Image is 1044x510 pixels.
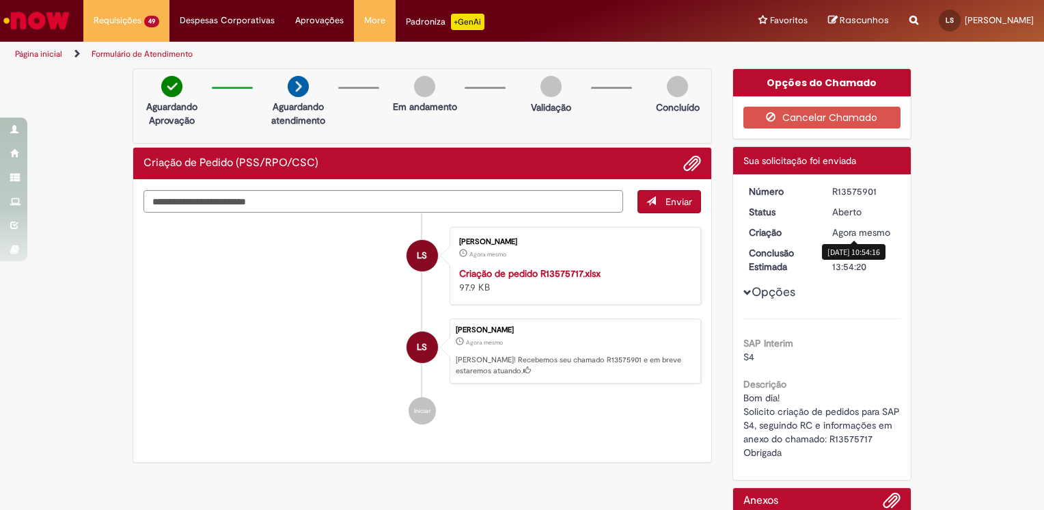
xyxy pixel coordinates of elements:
[832,226,896,239] div: 29/09/2025 10:54:16
[665,196,692,208] span: Enviar
[15,49,62,59] a: Página inicial
[743,495,778,507] h2: Anexos
[540,76,562,97] img: img-circle-grey.png
[407,240,438,271] div: Lidiane Scotti Santos
[770,14,808,27] span: Favoritos
[295,14,344,27] span: Aprovações
[739,246,823,273] dt: Conclusão Estimada
[456,355,693,376] p: [PERSON_NAME]! Recebemos seu chamado R13575901 e em breve estaremos atuando.
[459,267,601,280] a: Criação de pedido R13575717.xlsx
[456,326,693,334] div: [PERSON_NAME]
[667,76,688,97] img: img-circle-grey.png
[469,250,506,258] span: Agora mesmo
[92,49,193,59] a: Formulário de Atendimento
[739,205,823,219] dt: Status
[10,42,686,67] ul: Trilhas de página
[531,100,571,114] p: Validação
[161,76,182,97] img: check-circle-green.png
[840,14,889,27] span: Rascunhos
[265,100,331,127] p: Aguardando atendimento
[743,337,793,349] b: SAP Interim
[637,190,701,213] button: Enviar
[743,155,856,167] span: Sua solicitação foi enviada
[417,331,427,364] span: LS
[466,338,503,347] span: Agora mesmo
[469,250,506,258] time: 29/09/2025 10:54:12
[832,205,896,219] div: Aberto
[466,338,503,347] time: 29/09/2025 10:54:16
[832,185,896,198] div: R13575901
[743,351,754,363] span: S4
[832,226,890,239] span: Agora mesmo
[143,157,318,170] h2: Criação de Pedido (PSS/RPO/CSC) Histórico de tíquete
[743,378,786,390] b: Descrição
[965,14,1034,26] span: [PERSON_NAME]
[459,267,687,294] div: 97.9 KB
[393,100,457,113] p: Em andamento
[417,239,427,272] span: LS
[828,14,889,27] a: Rascunhos
[743,392,903,459] span: Bom dia! Solicito criação de pedidos para SAP S4, seguindo RC e informações em anexo do chamado: ...
[946,16,954,25] span: LS
[144,16,159,27] span: 49
[733,69,911,96] div: Opções do Chamado
[139,100,205,127] p: Aguardando Aprovação
[94,14,141,27] span: Requisições
[743,107,901,129] button: Cancelar Chamado
[683,155,701,172] button: Adicionar anexos
[143,319,701,384] li: Lidiane Scotti Santos
[407,332,438,363] div: Lidiane Scotti Santos
[459,238,687,246] div: [PERSON_NAME]
[414,76,435,97] img: img-circle-grey.png
[364,14,385,27] span: More
[143,213,701,439] ul: Histórico de tíquete
[406,14,484,30] div: Padroniza
[1,7,72,34] img: ServiceNow
[739,185,823,198] dt: Número
[180,14,275,27] span: Despesas Corporativas
[288,76,309,97] img: arrow-next.png
[656,100,700,114] p: Concluído
[822,244,885,260] div: [DATE] 10:54:16
[143,190,623,213] textarea: Digite sua mensagem aqui...
[739,226,823,239] dt: Criação
[451,14,484,30] p: +GenAi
